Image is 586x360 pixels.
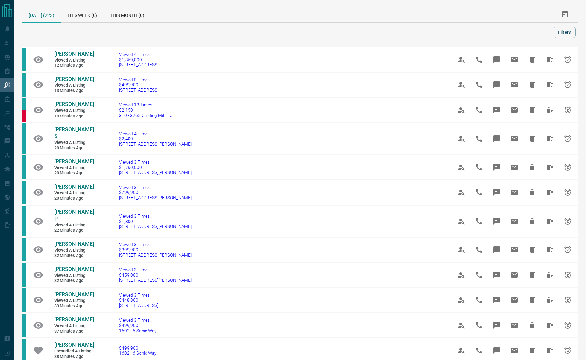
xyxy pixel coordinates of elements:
span: Snooze [560,159,576,175]
span: [STREET_ADDRESS] [119,87,158,93]
a: Viewed 8 Times$499,900[STREET_ADDRESS] [119,77,158,93]
div: condos.ca [22,73,26,97]
span: [PERSON_NAME] S [54,126,94,139]
span: Viewed 8 Times [119,77,158,82]
span: $1,350,000 [119,57,158,62]
span: Message [489,292,505,308]
span: [STREET_ADDRESS][PERSON_NAME] [119,170,192,175]
a: [PERSON_NAME] [54,76,94,83]
span: Call [471,267,487,283]
span: Viewed 3 Times [119,317,156,323]
span: Viewed 13 Times [119,102,174,107]
a: Viewed 3 Times$448,800[STREET_ADDRESS] [119,292,158,308]
span: Hide All from Jermaine Hyatt [542,77,558,93]
span: Hide [525,213,540,229]
span: Message [489,267,505,283]
span: Hide [525,159,540,175]
a: [PERSON_NAME] [54,342,94,349]
span: 12 minutes ago [54,63,94,68]
span: Message [489,102,505,118]
a: [PERSON_NAME] [54,101,94,108]
span: 22 minutes ago [54,228,94,233]
span: View Profile [454,185,469,200]
span: Snooze [560,292,576,308]
span: Email [507,131,522,147]
span: View Profile [454,131,469,147]
div: condos.ca [22,48,26,71]
span: Email [507,159,522,175]
a: Viewed 3 Times$399,900[STREET_ADDRESS][PERSON_NAME] [119,242,192,258]
span: $2,150 [119,107,174,113]
span: Hide All from Chris Beech [542,52,558,67]
div: condos.ca [22,238,26,261]
span: Snooze [560,317,576,333]
a: Viewed 3 Times$459,000[STREET_ADDRESS][PERSON_NAME] [119,267,192,283]
span: [PERSON_NAME] [54,266,94,272]
span: View Profile [454,213,469,229]
div: condos.ca [22,181,26,204]
span: Message [489,213,505,229]
span: Hide [525,77,540,93]
span: 33 minutes ago [54,303,94,309]
span: Snooze [560,267,576,283]
span: View Profile [454,267,469,283]
span: [STREET_ADDRESS][PERSON_NAME] [119,195,192,200]
span: Message [489,185,505,200]
span: Message [489,131,505,147]
span: Hide All from Shreyas S [542,131,558,147]
span: Message [489,242,505,258]
span: Snooze [560,77,576,93]
span: Email [507,343,522,358]
a: [PERSON_NAME] [54,316,94,323]
div: [DATE] (223) [22,7,61,23]
span: View Profile [454,242,469,258]
button: Filters [554,27,576,38]
span: Viewed a Listing [54,58,94,63]
span: Hide [525,185,540,200]
a: [PERSON_NAME] [54,291,94,298]
span: Viewed a Listing [54,223,94,228]
span: Call [471,102,487,118]
span: Message [489,52,505,67]
span: [STREET_ADDRESS][PERSON_NAME] [119,141,192,147]
span: Call [471,242,487,258]
span: $2,400 [119,136,192,141]
span: Email [507,292,522,308]
span: Hide [525,267,540,283]
a: Viewed 13 Times$2,150310 - 3265 Carding Mill Trail [119,102,174,118]
span: Viewed 3 Times [119,213,192,219]
a: Viewed 4 Times$2,400[STREET_ADDRESS][PERSON_NAME] [119,131,192,147]
span: Viewed a Listing [54,108,94,114]
span: View Profile [454,52,469,67]
span: $1,760,000 [119,165,192,170]
span: Email [507,267,522,283]
span: 37 minutes ago [54,329,94,334]
div: This Month (0) [104,7,151,22]
span: Call [471,317,487,333]
span: [PERSON_NAME] [54,76,94,82]
span: 38 minutes ago [54,354,94,360]
span: [STREET_ADDRESS] [119,62,158,67]
span: Call [471,52,487,67]
span: [STREET_ADDRESS][PERSON_NAME] [119,252,192,258]
span: 13 minutes ago [54,88,94,94]
span: 20 minutes ago [54,145,94,151]
span: [PERSON_NAME] [54,158,94,165]
span: Snooze [560,185,576,200]
span: $499,900 [119,323,156,328]
a: [PERSON_NAME] P [54,209,94,223]
span: [PERSON_NAME] [54,241,94,247]
span: Hide [525,102,540,118]
a: [PERSON_NAME] S [54,126,94,140]
span: 32 minutes ago [54,253,94,259]
span: Viewed 4 Times [119,52,158,57]
span: Message [489,317,505,333]
span: Email [507,102,522,118]
span: 14 minutes ago [54,114,94,119]
span: 20 minutes ago [54,196,94,201]
span: Snooze [560,131,576,147]
span: Message [489,77,505,93]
